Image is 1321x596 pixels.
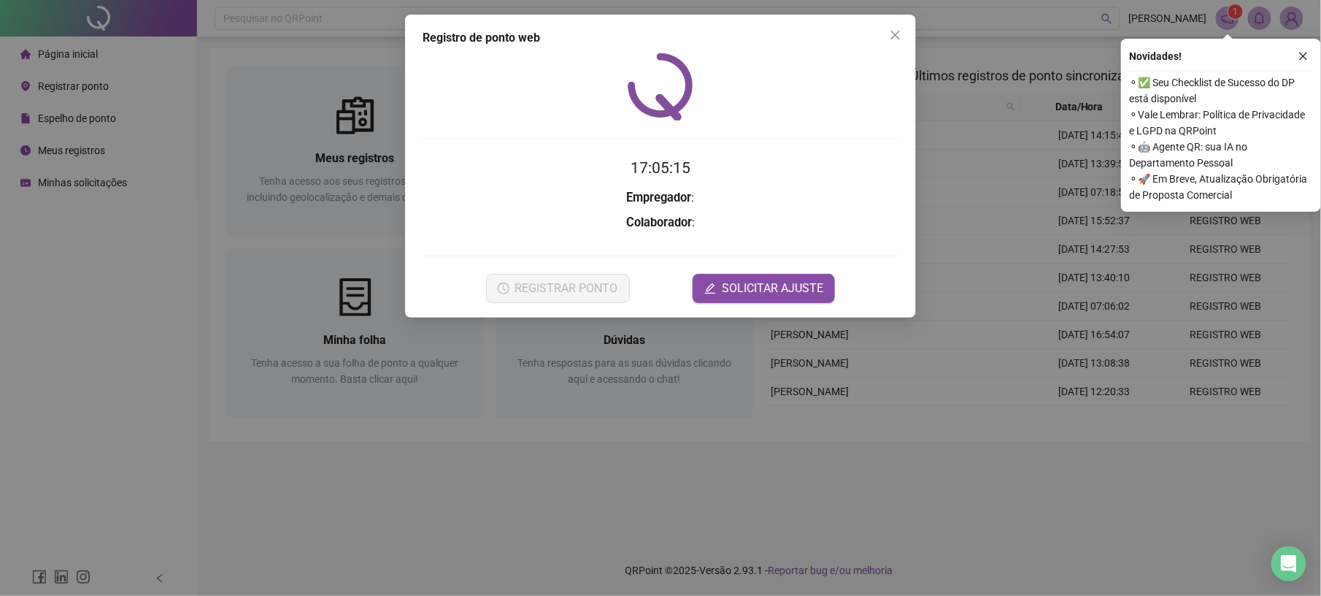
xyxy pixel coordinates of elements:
button: Close [884,23,907,47]
span: ⚬ ✅ Seu Checklist de Sucesso do DP está disponível [1130,74,1312,107]
span: ⚬ 🤖 Agente QR: sua IA no Departamento Pessoal [1130,139,1312,171]
h3: : [423,188,898,207]
div: Open Intercom Messenger [1271,546,1306,581]
img: QRPoint [628,53,693,121]
span: SOLICITAR AJUSTE [722,280,823,297]
div: Registro de ponto web [423,29,898,47]
span: close [890,29,901,41]
span: ⚬ 🚀 Em Breve, Atualização Obrigatória de Proposta Comercial [1130,171,1312,203]
span: Novidades ! [1130,48,1182,64]
span: edit [704,283,716,294]
time: 17:05:15 [631,159,690,177]
strong: Colaborador [626,215,692,229]
span: ⚬ Vale Lembrar: Política de Privacidade e LGPD na QRPoint [1130,107,1312,139]
strong: Empregador [627,191,692,205]
button: REGISTRAR PONTO [486,274,630,303]
button: editSOLICITAR AJUSTE [693,274,835,303]
span: close [1298,51,1309,61]
h3: : [423,213,898,232]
